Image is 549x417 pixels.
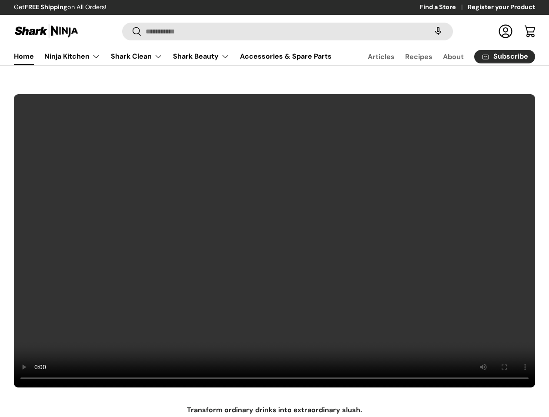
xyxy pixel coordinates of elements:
[420,3,468,12] a: Find a Store
[14,48,34,65] a: Home
[493,53,528,60] span: Subscribe
[443,48,464,65] a: About
[173,48,230,65] a: Shark Beauty
[14,23,79,40] img: Shark Ninja Philippines
[168,48,235,65] summary: Shark Beauty
[474,50,535,63] a: Subscribe
[106,48,168,65] summary: Shark Clean
[468,3,535,12] a: Register your Product
[240,48,332,65] a: Accessories & Spare Parts
[111,48,163,65] a: Shark Clean
[14,48,332,65] nav: Primary
[405,48,433,65] a: Recipes
[39,48,106,65] summary: Ninja Kitchen
[368,48,395,65] a: Articles
[44,48,100,65] a: Ninja Kitchen
[424,22,452,41] speech-search-button: Search by voice
[347,48,535,65] nav: Secondary
[25,3,67,11] strong: FREE Shipping
[14,405,535,415] p: Transform ordinary drinks into extraordinary slush.
[14,3,106,12] p: Get on All Orders!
